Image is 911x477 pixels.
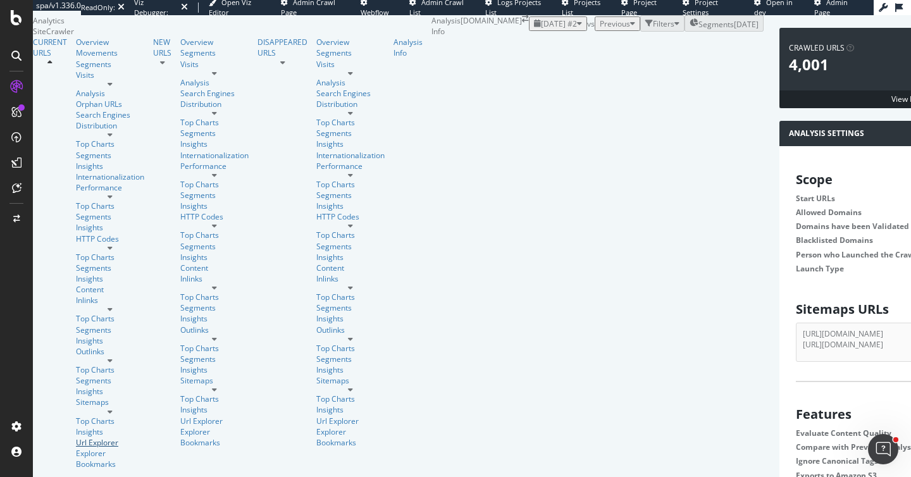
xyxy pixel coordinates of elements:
[529,16,587,31] button: [DATE] #2
[316,37,385,47] a: Overview
[76,397,144,407] a: Sitemaps
[33,15,431,26] div: Analytics
[76,233,144,244] a: HTTP Codes
[76,325,144,335] a: Segments
[180,354,249,364] a: Segments
[76,99,144,109] div: Orphan URLs
[76,161,144,171] div: Insights
[180,325,249,335] a: Outlinks
[868,434,898,464] iframe: Intercom live chat
[316,416,385,426] div: Url Explorer
[180,404,249,415] div: Insights
[153,37,171,58] a: NEW URLS
[316,252,385,263] a: Insights
[180,302,249,313] a: Segments
[316,325,385,335] div: Outlinks
[180,252,249,263] div: Insights
[180,211,249,222] a: HTTP Codes
[76,222,144,233] a: Insights
[180,263,249,273] a: Content
[76,426,144,437] div: Insights
[76,437,144,448] a: Url Explorer
[76,416,144,426] div: Top Charts
[316,77,385,88] div: Analysis
[316,273,385,284] a: Inlinks
[180,273,249,284] div: Inlinks
[76,70,144,80] a: Visits
[76,88,144,99] a: Analysis
[180,292,249,302] div: Top Charts
[180,201,249,211] div: Insights
[316,302,385,313] a: Segments
[180,313,249,324] a: Insights
[180,241,249,252] a: Segments
[431,15,461,37] div: Analysis Info
[316,190,385,201] a: Segments
[316,139,385,149] a: Insights
[180,37,249,47] a: Overview
[316,150,385,161] a: Internationalization
[180,230,249,240] a: Top Charts
[180,117,249,128] a: Top Charts
[76,120,144,131] a: Distribution
[316,117,385,128] a: Top Charts
[76,139,144,149] a: Top Charts
[76,201,144,211] a: Top Charts
[76,37,144,47] div: Overview
[316,404,385,415] a: Insights
[180,426,249,448] a: Explorer Bookmarks
[316,313,385,324] a: Insights
[316,179,385,190] a: Top Charts
[180,77,249,88] div: Analysis
[76,47,144,58] div: Movements
[33,37,67,58] div: CURRENT URLS
[76,263,144,273] a: Segments
[316,426,385,448] div: Explorer Bookmarks
[316,211,385,222] a: HTTP Codes
[180,416,249,426] a: Url Explorer
[316,128,385,139] a: Segments
[316,161,385,171] a: Performance
[76,346,144,357] div: Outlinks
[180,161,249,171] a: Performance
[76,150,144,161] a: Segments
[76,295,144,306] a: Inlinks
[316,292,385,302] div: Top Charts
[394,37,423,58] a: Analysis Info
[316,88,371,99] a: Search Engines
[76,171,144,182] div: Internationalization
[76,273,144,284] div: Insights
[76,211,144,222] a: Segments
[180,364,249,375] a: Insights
[76,375,144,386] div: Segments
[180,59,249,70] a: Visits
[76,313,144,324] div: Top Charts
[316,230,385,240] div: Top Charts
[316,59,385,70] div: Visits
[180,150,249,161] div: Internationalization
[76,109,130,120] div: Search Engines
[257,37,307,58] a: DISAPPEARED URLS
[653,18,674,29] div: Filters
[76,335,144,346] a: Insights
[76,182,144,193] div: Performance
